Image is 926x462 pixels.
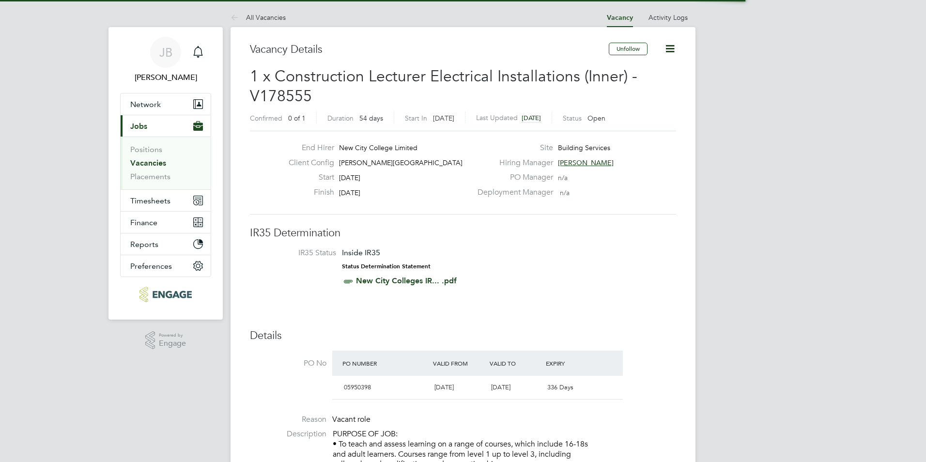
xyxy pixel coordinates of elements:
[159,339,186,348] span: Engage
[342,248,380,257] span: Inside IR35
[472,187,553,198] label: Deployment Manager
[332,415,370,424] span: Vacant role
[342,263,431,270] strong: Status Determination Statement
[250,43,609,57] h3: Vacancy Details
[250,67,637,106] span: 1 x Construction Lecturer Electrical Installations (Inner) - V178555
[547,383,573,391] span: 336 Days
[139,287,191,302] img: huntereducation-logo-retina.png
[434,383,454,391] span: [DATE]
[250,329,676,343] h3: Details
[563,114,582,123] label: Status
[558,173,568,182] span: n/a
[130,158,166,168] a: Vacancies
[130,145,162,154] a: Positions
[491,383,510,391] span: [DATE]
[558,143,610,152] span: Building Services
[121,212,211,233] button: Finance
[281,172,334,183] label: Start
[327,114,354,123] label: Duration
[607,14,633,22] a: Vacancy
[250,415,326,425] label: Reason
[356,276,457,285] a: New City Colleges IR... .pdf
[130,218,157,227] span: Finance
[130,262,172,271] span: Preferences
[130,122,147,131] span: Jobs
[344,383,371,391] span: 05950398
[587,114,605,123] span: Open
[108,27,223,320] nav: Main navigation
[250,114,282,123] label: Confirmed
[250,226,676,240] h3: IR35 Determination
[121,137,211,189] div: Jobs
[339,173,360,182] span: [DATE]
[359,114,383,123] span: 54 days
[130,240,158,249] span: Reports
[609,43,648,55] button: Unfollow
[121,190,211,211] button: Timesheets
[121,255,211,277] button: Preferences
[522,114,541,122] span: [DATE]
[120,72,211,83] span: Jack Baron
[340,354,431,372] div: PO Number
[159,331,186,339] span: Powered by
[288,114,306,123] span: 0 of 1
[476,113,518,122] label: Last Updated
[433,114,454,123] span: [DATE]
[120,37,211,83] a: JB[PERSON_NAME]
[250,429,326,439] label: Description
[130,100,161,109] span: Network
[121,233,211,255] button: Reports
[487,354,544,372] div: Valid To
[121,93,211,115] button: Network
[560,188,570,197] span: n/a
[339,143,417,152] span: New City College Limited
[260,248,336,258] label: IR35 Status
[130,196,170,205] span: Timesheets
[558,158,614,167] span: [PERSON_NAME]
[339,188,360,197] span: [DATE]
[648,13,688,22] a: Activity Logs
[405,114,427,123] label: Start In
[231,13,286,22] a: All Vacancies
[250,358,326,369] label: PO No
[472,172,553,183] label: PO Manager
[472,143,553,153] label: Site
[281,187,334,198] label: Finish
[339,158,463,167] span: [PERSON_NAME][GEOGRAPHIC_DATA]
[130,172,170,181] a: Placements
[472,158,553,168] label: Hiring Manager
[281,158,334,168] label: Client Config
[159,46,172,59] span: JB
[543,354,600,372] div: Expiry
[431,354,487,372] div: Valid From
[120,287,211,302] a: Go to home page
[281,143,334,153] label: End Hirer
[121,115,211,137] button: Jobs
[145,331,186,350] a: Powered byEngage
